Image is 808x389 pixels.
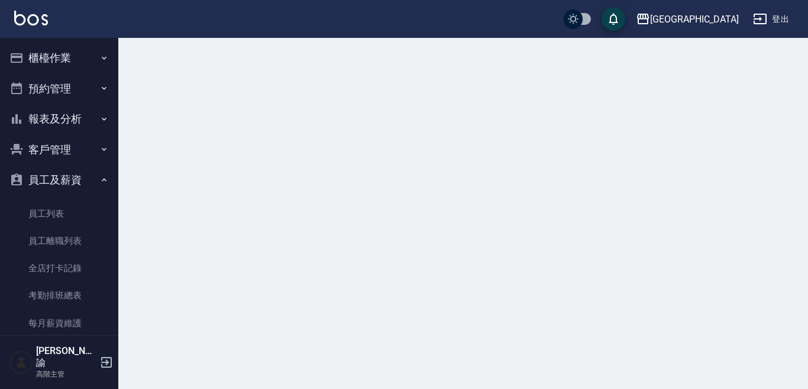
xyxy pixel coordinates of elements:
p: 高階主管 [36,369,96,380]
button: 櫃檯作業 [5,43,114,73]
button: 報表及分析 [5,104,114,134]
h5: [PERSON_NAME]諭 [36,345,96,369]
a: 員工離職列表 [5,227,114,255]
div: [GEOGRAPHIC_DATA] [650,12,739,27]
a: 全店打卡記錄 [5,255,114,282]
a: 每月薪資維護 [5,310,114,337]
img: Person [9,351,33,374]
a: 考勤排班總表 [5,282,114,309]
button: save [602,7,625,31]
button: 員工及薪資 [5,165,114,195]
button: 登出 [748,8,794,30]
button: 預約管理 [5,73,114,104]
button: 客戶管理 [5,134,114,165]
a: 員工列表 [5,200,114,227]
button: [GEOGRAPHIC_DATA] [631,7,744,31]
img: Logo [14,11,48,25]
